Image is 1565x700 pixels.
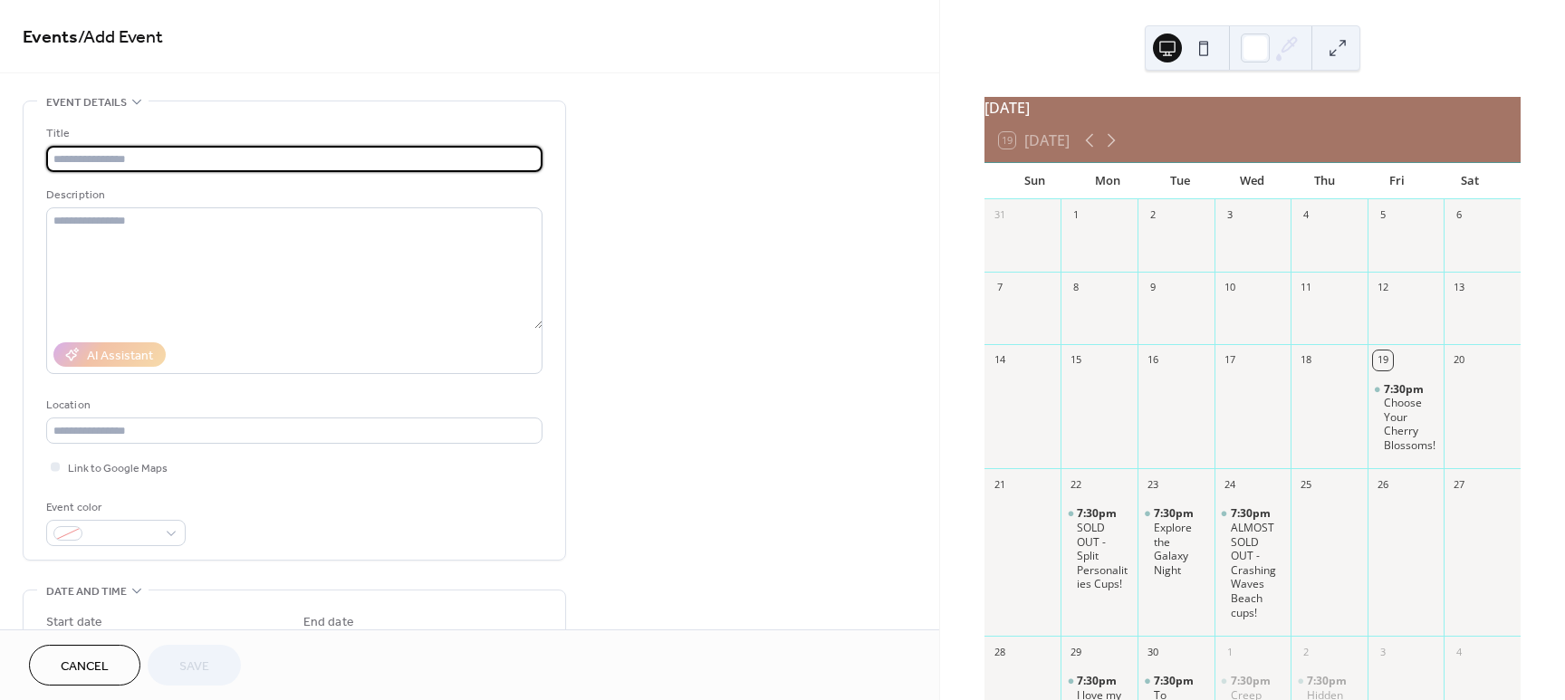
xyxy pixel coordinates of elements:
div: 16 [1143,350,1163,370]
div: 2 [1143,206,1163,225]
div: 19 [1373,350,1393,370]
div: 14 [990,350,1010,370]
div: ALMOST SOLD OUT - Crashing Waves Beach cups! [1231,521,1284,619]
div: 12 [1373,278,1393,298]
span: / Add Event [78,20,163,55]
div: 15 [1066,350,1086,370]
span: 7:30pm [1154,506,1196,521]
div: Thu [1289,163,1361,199]
div: Event color [46,498,182,517]
span: 7:30pm [1077,506,1119,521]
div: Title [46,124,539,143]
div: 31 [990,206,1010,225]
div: 27 [1449,475,1469,494]
button: Cancel [29,645,140,686]
div: Location [46,396,539,415]
div: SOLD OUT - Split Personalities Cups! [1077,521,1130,591]
div: Fri [1361,163,1434,199]
div: 7 [990,278,1010,298]
div: 11 [1296,278,1316,298]
div: Start date [46,613,102,632]
span: 7:30pm [1307,674,1349,688]
div: 3 [1373,642,1393,662]
div: 9 [1143,278,1163,298]
span: Event details [46,93,127,112]
div: 1 [1066,206,1086,225]
div: ALMOST SOLD OUT - Crashing Waves Beach cups! [1215,506,1291,619]
div: 30 [1143,642,1163,662]
span: 7:30pm [1231,506,1273,521]
div: 13 [1449,278,1469,298]
div: 24 [1220,475,1240,494]
div: Choose Your Cherry Blossoms! [1368,382,1445,453]
span: 7:30pm [1077,674,1119,688]
div: Tue [1144,163,1216,199]
div: Choose Your Cherry Blossoms! [1384,396,1437,452]
div: SOLD OUT - Split Personalities Cups! [1061,506,1138,591]
div: Wed [1216,163,1289,199]
div: 4 [1449,642,1469,662]
a: Events [23,20,78,55]
div: 18 [1296,350,1316,370]
div: Sun [999,163,1071,199]
div: Description [46,186,539,205]
div: 6 [1449,206,1469,225]
span: 7:30pm [1154,674,1196,688]
div: 26 [1373,475,1393,494]
div: 20 [1449,350,1469,370]
div: [DATE] [984,97,1521,119]
div: 28 [990,642,1010,662]
div: Sat [1434,163,1506,199]
span: Link to Google Maps [68,459,168,478]
div: 1 [1220,642,1240,662]
div: 8 [1066,278,1086,298]
span: Cancel [61,657,109,676]
div: 3 [1220,206,1240,225]
span: Date and time [46,582,127,601]
div: Explore the Galaxy Night [1154,521,1207,577]
div: 25 [1296,475,1316,494]
div: 10 [1220,278,1240,298]
div: 5 [1373,206,1393,225]
div: 17 [1220,350,1240,370]
div: 21 [990,475,1010,494]
div: 22 [1066,475,1086,494]
span: 7:30pm [1231,674,1273,688]
div: End date [303,613,354,632]
div: 29 [1066,642,1086,662]
div: 23 [1143,475,1163,494]
div: Mon [1071,163,1144,199]
div: 4 [1296,206,1316,225]
div: 2 [1296,642,1316,662]
span: 7:30pm [1384,382,1426,397]
div: Explore the Galaxy Night [1138,506,1215,577]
